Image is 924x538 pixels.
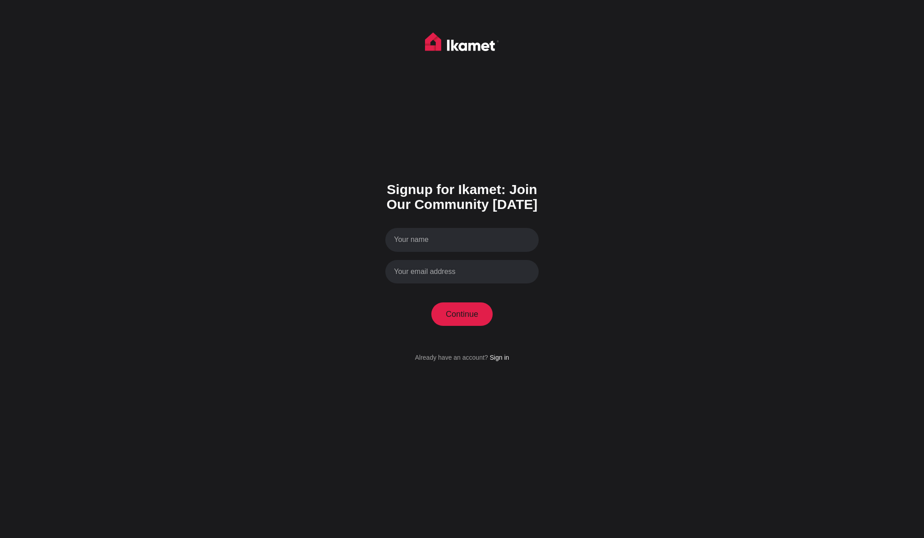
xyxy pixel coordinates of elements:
span: Already have an account? [415,354,488,361]
a: Sign in [490,354,509,361]
input: Your email address [385,260,539,284]
button: Continue [431,302,493,326]
input: Your name [385,228,539,252]
h1: Signup for Ikamet: Join Our Community [DATE] [385,182,539,212]
img: Ikamet home [425,32,499,55]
